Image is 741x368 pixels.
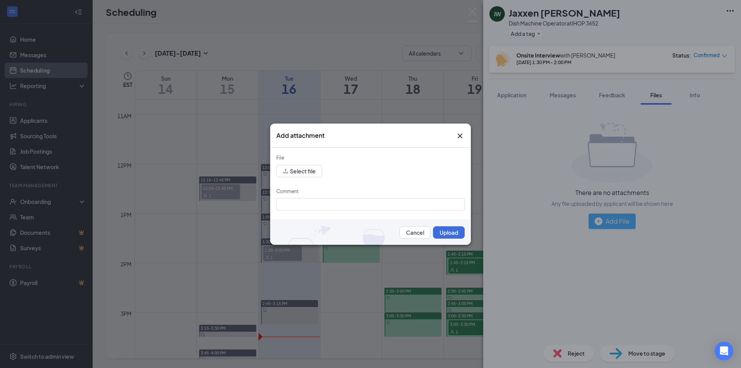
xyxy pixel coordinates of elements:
[276,198,465,210] input: Comment
[433,226,465,238] button: Upload
[715,342,733,360] div: Open Intercom Messenger
[276,164,322,177] button: upload Select file
[276,169,322,175] span: upload Select file
[399,226,431,238] button: Cancel
[455,131,465,141] svg: Cross
[276,155,284,161] label: File
[283,168,288,173] span: upload
[455,131,465,141] button: Close
[276,131,325,140] h3: Add attachment
[276,188,299,194] label: Comment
